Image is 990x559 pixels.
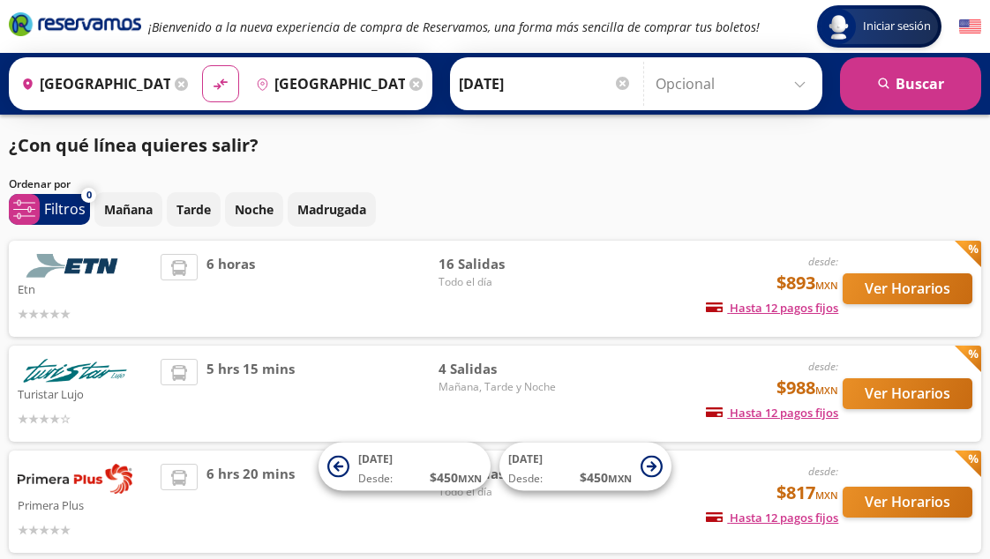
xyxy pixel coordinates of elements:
[508,451,543,466] span: [DATE]
[86,188,92,203] span: 0
[439,254,562,274] span: 16 Salidas
[94,192,162,227] button: Mañana
[167,192,221,227] button: Tarde
[439,379,562,395] span: Mañana, Tarde y Noche
[608,472,632,485] small: MXN
[206,254,255,324] span: 6 horas
[319,443,491,491] button: [DATE]Desde:$450MXN
[235,200,274,219] p: Noche
[508,471,543,487] span: Desde:
[18,383,152,404] p: Turistar Lujo
[843,487,972,518] button: Ver Horarios
[458,472,482,485] small: MXN
[776,270,838,296] span: $893
[815,279,838,292] small: MXN
[14,62,170,106] input: Buscar Origen
[206,359,295,429] span: 5 hrs 15 mins
[459,62,632,106] input: Elegir Fecha
[9,11,141,37] i: Brand Logo
[439,359,562,379] span: 4 Salidas
[580,468,632,487] span: $ 450
[499,443,671,491] button: [DATE]Desde:$450MXN
[288,192,376,227] button: Madrugada
[843,273,972,304] button: Ver Horarios
[18,359,132,383] img: Turistar Lujo
[706,300,838,316] span: Hasta 12 pagos fijos
[776,375,838,401] span: $988
[148,19,760,35] em: ¡Bienvenido a la nueva experiencia de compra de Reservamos, una forma más sencilla de comprar tus...
[706,510,838,525] span: Hasta 12 pagos fijos
[430,468,482,487] span: $ 450
[44,198,86,220] p: Filtros
[206,464,295,540] span: 6 hrs 20 mins
[9,11,141,42] a: Brand Logo
[249,62,405,106] input: Buscar Destino
[959,16,981,38] button: English
[808,359,838,374] em: desde:
[856,18,938,35] span: Iniciar sesión
[439,484,562,500] span: Todo el día
[9,194,90,225] button: 0Filtros
[706,405,838,421] span: Hasta 12 pagos fijos
[776,480,838,506] span: $817
[843,378,972,409] button: Ver Horarios
[840,57,981,110] button: Buscar
[439,274,562,290] span: Todo el día
[815,384,838,397] small: MXN
[176,200,211,219] p: Tarde
[225,192,283,227] button: Noche
[808,464,838,479] em: desde:
[358,451,393,466] span: [DATE]
[104,200,153,219] p: Mañana
[9,176,71,192] p: Ordenar por
[18,254,132,278] img: Etn
[808,254,838,269] em: desde:
[18,494,152,515] p: Primera Plus
[297,200,366,219] p: Madrugada
[18,464,132,494] img: Primera Plus
[18,278,152,299] p: Etn
[9,132,259,159] p: ¿Con qué línea quieres salir?
[815,488,838,502] small: MXN
[358,471,393,487] span: Desde:
[656,62,814,106] input: Opcional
